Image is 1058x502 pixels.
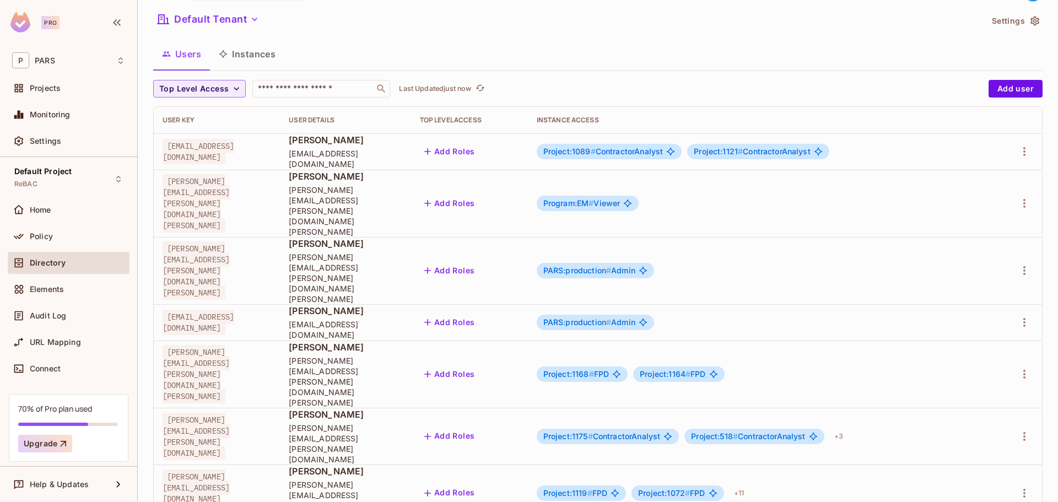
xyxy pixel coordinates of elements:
[289,148,402,169] span: [EMAIL_ADDRESS][DOMAIN_NAME]
[606,266,611,275] span: #
[18,403,92,414] div: 70% of Pro plan used
[399,84,471,93] p: Last Updated just now
[543,489,607,498] span: FPD
[10,12,30,33] img: SReyMgAAAABJRU5ErkJggg==
[471,82,487,95] span: Click to refresh data
[163,174,230,233] span: [PERSON_NAME][EMAIL_ADDRESS][PERSON_NAME][DOMAIN_NAME][PERSON_NAME]
[543,147,663,156] span: ContractorAnalyst
[589,369,594,379] span: #
[420,195,479,212] button: Add Roles
[543,431,593,441] span: Project:1175
[12,52,29,68] span: P
[289,116,402,125] div: User Details
[30,364,61,373] span: Connect
[420,428,479,445] button: Add Roles
[588,431,593,441] span: #
[289,319,402,340] span: [EMAIL_ADDRESS][DOMAIN_NAME]
[163,139,234,164] span: [EMAIL_ADDRESS][DOMAIN_NAME]
[733,431,738,441] span: #
[163,310,234,335] span: [EMAIL_ADDRESS][DOMAIN_NAME]
[30,480,89,489] span: Help & Updates
[289,252,402,304] span: [PERSON_NAME][EMAIL_ADDRESS][PERSON_NAME][DOMAIN_NAME][PERSON_NAME]
[587,488,592,498] span: #
[543,488,592,498] span: Project:1119
[543,432,661,441] span: ContractorAnalyst
[543,318,635,327] span: Admin
[543,199,620,208] span: Viewer
[30,311,66,320] span: Audit Log
[543,147,596,156] span: Project:1089
[989,80,1043,98] button: Add user
[606,317,611,327] span: #
[289,465,402,477] span: [PERSON_NAME]
[163,241,230,300] span: [PERSON_NAME][EMAIL_ADDRESS][PERSON_NAME][DOMAIN_NAME][PERSON_NAME]
[30,258,66,267] span: Directory
[830,428,848,445] div: + 3
[543,266,611,275] span: PARS:production
[685,369,690,379] span: #
[691,431,738,441] span: Project:518
[289,170,402,182] span: [PERSON_NAME]
[30,206,51,214] span: Home
[163,413,230,460] span: [PERSON_NAME][EMAIL_ADDRESS][PERSON_NAME][DOMAIN_NAME]
[694,147,743,156] span: Project:1121
[420,116,519,125] div: Top Level Access
[289,237,402,250] span: [PERSON_NAME]
[163,345,230,403] span: [PERSON_NAME][EMAIL_ADDRESS][PERSON_NAME][DOMAIN_NAME][PERSON_NAME]
[591,147,596,156] span: #
[543,370,609,379] span: FPD
[289,341,402,353] span: [PERSON_NAME]
[153,40,210,68] button: Users
[163,116,271,125] div: User Key
[30,84,61,93] span: Projects
[476,83,485,94] span: refresh
[153,80,246,98] button: Top Level Access
[30,285,64,294] span: Elements
[30,137,61,145] span: Settings
[289,134,402,146] span: [PERSON_NAME]
[159,82,229,96] span: Top Level Access
[289,423,402,465] span: [PERSON_NAME][EMAIL_ADDRESS][PERSON_NAME][DOMAIN_NAME]
[691,432,805,441] span: ContractorAnalyst
[589,198,593,208] span: #
[473,82,487,95] button: refresh
[543,198,594,208] span: Program:EM
[730,484,748,502] div: + 11
[35,56,55,65] span: Workspace: PARS
[640,369,690,379] span: Project:1164
[420,262,479,279] button: Add Roles
[987,12,1043,30] button: Settings
[543,369,594,379] span: Project:1168
[685,488,690,498] span: #
[420,365,479,383] button: Add Roles
[694,147,811,156] span: ContractorAnalyst
[153,10,263,28] button: Default Tenant
[289,355,402,408] span: [PERSON_NAME][EMAIL_ADDRESS][PERSON_NAME][DOMAIN_NAME][PERSON_NAME]
[420,143,479,160] button: Add Roles
[18,435,72,452] button: Upgrade
[640,370,705,379] span: FPD
[289,408,402,420] span: [PERSON_NAME]
[30,338,81,347] span: URL Mapping
[638,489,705,498] span: FPD
[543,266,635,275] span: Admin
[420,484,479,502] button: Add Roles
[14,180,37,188] span: ReBAC
[738,147,743,156] span: #
[210,40,284,68] button: Instances
[289,185,402,237] span: [PERSON_NAME][EMAIL_ADDRESS][PERSON_NAME][DOMAIN_NAME][PERSON_NAME]
[420,314,479,331] button: Add Roles
[543,317,611,327] span: PARS:production
[30,232,53,241] span: Policy
[289,305,402,317] span: [PERSON_NAME]
[638,488,690,498] span: Project:1072
[14,167,72,176] span: Default Project
[30,110,71,119] span: Monitoring
[537,116,984,125] div: Instance Access
[41,16,60,29] div: Pro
